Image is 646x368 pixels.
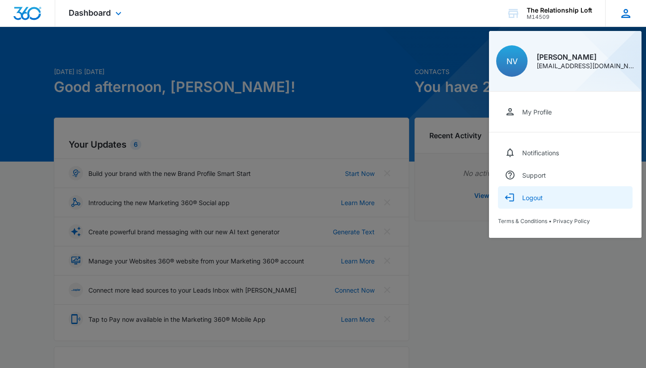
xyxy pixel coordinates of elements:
div: [PERSON_NAME] [537,53,634,61]
span: NV [506,57,518,66]
span: Dashboard [69,8,111,18]
div: Logout [522,194,543,202]
div: Support [522,171,546,179]
a: Privacy Policy [553,218,590,224]
div: Notifications [522,149,559,157]
button: Logout [498,186,633,209]
div: account name [527,7,592,14]
div: [EMAIL_ADDRESS][DOMAIN_NAME] [537,63,634,69]
a: Support [498,164,633,186]
div: My Profile [522,108,552,116]
div: • [498,218,633,224]
a: My Profile [498,101,633,123]
a: Notifications [498,141,633,164]
div: account id [527,14,592,20]
a: Terms & Conditions [498,218,547,224]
